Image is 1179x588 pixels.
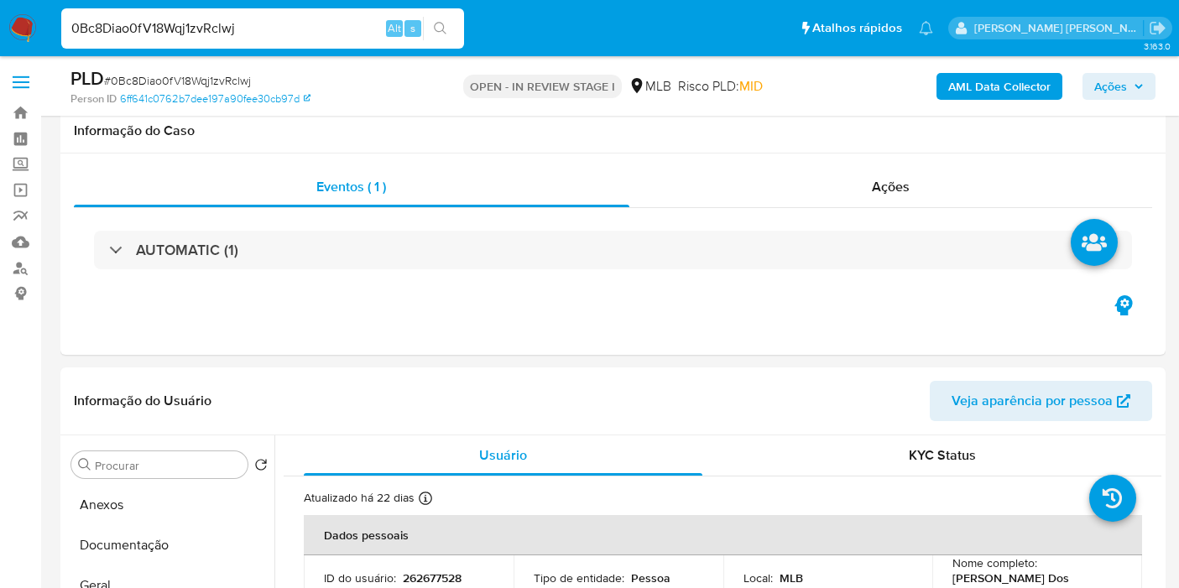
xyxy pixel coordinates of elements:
span: MID [739,76,763,96]
th: Dados pessoais [304,515,1142,555]
span: Atalhos rápidos [812,19,902,37]
b: AML Data Collector [948,73,1051,100]
span: Ações [872,177,910,196]
p: Nome completo : [952,555,1037,570]
input: Procurar [95,458,241,473]
span: Risco PLD: [678,77,763,96]
h1: Informação do Caso [74,122,1152,139]
div: AUTOMATIC (1) [94,231,1132,269]
button: AML Data Collector [936,73,1062,100]
input: Pesquise usuários ou casos... [61,18,464,39]
span: Eventos ( 1 ) [316,177,386,196]
p: 262677528 [403,570,462,585]
b: Person ID [70,91,117,107]
a: 6ff641c0762b7dee197a90fee30cb97d [120,91,310,107]
span: Ações [1094,73,1127,100]
p: Local : [743,570,773,585]
p: ID do usuário : [324,570,396,585]
button: Retornar ao pedido padrão [254,458,268,476]
span: # 0Bc8Diao0fV18Wqj1zvRclwj [104,72,251,89]
button: Anexos [65,485,274,525]
p: OPEN - IN REVIEW STAGE I [463,75,622,98]
a: Sair [1149,19,1166,37]
p: Pessoa [631,570,670,585]
h1: Informação do Usuário [74,393,211,409]
button: Ações [1082,73,1156,100]
p: leticia.merlin@mercadolivre.com [974,20,1144,36]
p: Atualizado há 22 dias [304,490,415,506]
span: Alt [388,20,401,36]
span: KYC Status [909,445,976,465]
p: MLB [780,570,803,585]
button: Documentação [65,525,274,565]
button: Procurar [78,458,91,471]
div: MLB [629,77,671,96]
span: s [410,20,415,36]
p: Tipo de entidade : [534,570,624,585]
h3: AUTOMATIC (1) [136,241,238,259]
a: Notificações [919,21,933,35]
b: PLD [70,65,104,91]
button: search-icon [423,17,457,40]
span: Usuário [479,445,527,465]
button: Veja aparência por pessoa [930,381,1152,421]
span: Veja aparência por pessoa [952,381,1113,421]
